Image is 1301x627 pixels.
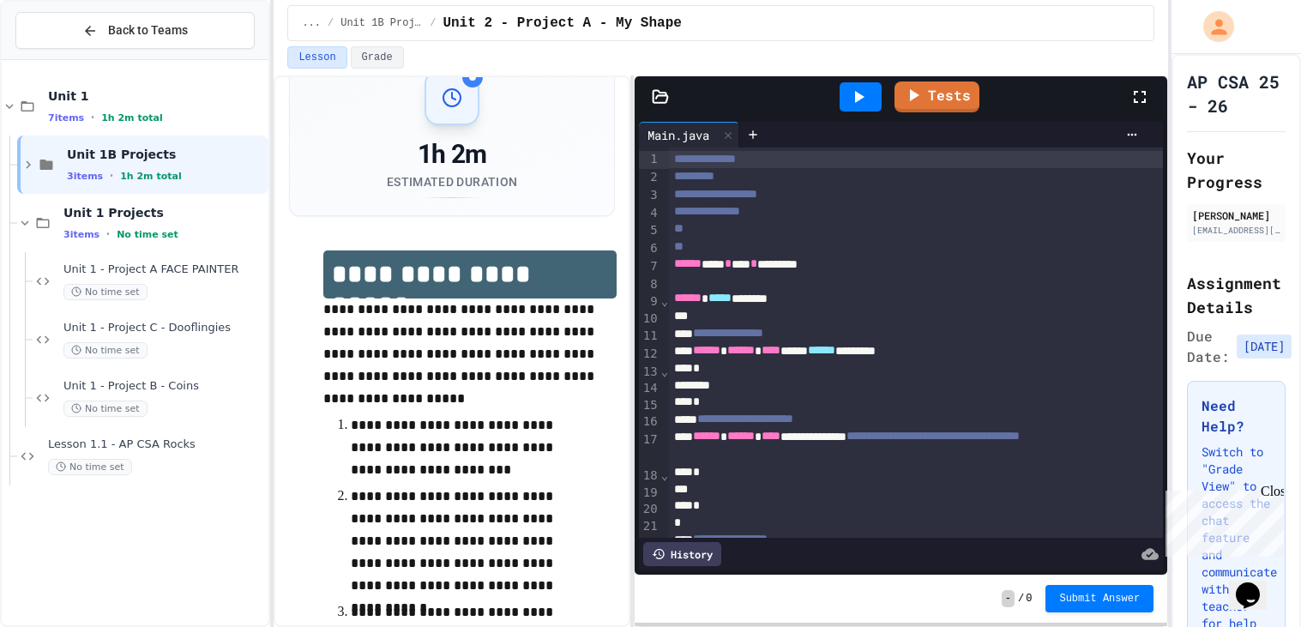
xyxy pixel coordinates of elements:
div: 3 [639,187,660,205]
span: Fold line [660,365,669,378]
span: 1h 2m total [120,171,182,182]
span: Lesson 1.1 - AP CSA Rocks [48,437,265,452]
span: 0 [1026,592,1032,606]
span: Unit 1 - Project A FACE PAINTER [63,262,265,277]
span: • [106,227,110,241]
span: 3 items [63,229,99,240]
div: 6 [639,240,660,258]
div: [PERSON_NAME] [1192,208,1280,223]
div: 1 [639,151,660,169]
h3: Need Help? [1202,395,1271,437]
h2: Your Progress [1187,146,1286,194]
span: Unit 1 [48,88,265,104]
iframe: chat widget [1229,558,1284,610]
div: 10 [639,310,660,328]
div: 18 [639,467,660,485]
span: Submit Answer [1059,592,1140,606]
span: Unit 2 - Project A - My Shape [443,13,681,33]
span: No time set [48,459,132,475]
span: - [1002,590,1015,607]
div: 13 [639,364,660,381]
span: Due Date: [1187,326,1230,367]
span: 7 items [48,112,84,124]
div: 17 [639,431,660,467]
span: • [110,169,113,183]
div: 19 [639,485,660,502]
span: Unit 1 - Project C - Dooflingies [63,321,265,335]
div: 16 [639,413,660,431]
iframe: chat widget [1159,484,1284,557]
div: My Account [1185,7,1238,46]
span: Unit 1 - Project B - Coins [63,379,265,394]
span: No time set [63,284,148,300]
span: 3 items [67,171,103,182]
div: 1h 2m [387,139,517,170]
span: Unit 1B Projects [340,16,423,30]
button: Back to Teams [15,12,255,49]
span: No time set [63,342,148,359]
button: Submit Answer [1045,585,1153,612]
div: 2 [639,169,660,187]
span: Fold line [660,294,669,308]
button: Lesson [287,46,346,69]
div: 12 [639,346,660,364]
div: 14 [639,380,660,397]
div: 7 [639,258,660,276]
span: No time set [117,229,178,240]
div: Main.java [639,122,739,148]
div: Chat with us now!Close [7,7,118,109]
div: 21 [639,518,660,535]
div: [EMAIL_ADDRESS][DOMAIN_NAME] [1192,224,1280,237]
div: Main.java [639,126,718,144]
span: 1h 2m total [101,112,163,124]
div: 15 [639,397,660,414]
div: Estimated Duration [387,173,517,190]
div: History [643,542,721,566]
span: / [328,16,334,30]
span: / [430,16,436,30]
h2: Assignment Details [1187,271,1286,319]
span: / [1018,592,1024,606]
div: 4 [639,205,660,223]
span: Unit 1 Projects [63,205,265,220]
div: 5 [639,222,660,240]
button: Grade [351,46,404,69]
span: [DATE] [1237,335,1292,359]
span: Fold line [660,468,669,482]
span: ... [302,16,321,30]
h1: AP CSA 25 - 26 [1187,69,1286,118]
div: 22 [639,534,660,552]
span: • [91,111,94,124]
div: 9 [639,293,660,311]
a: Tests [894,81,979,112]
div: 11 [639,328,660,346]
span: Back to Teams [108,21,188,39]
span: Unit 1B Projects [67,147,265,162]
div: 8 [639,276,660,293]
span: No time set [63,401,148,417]
div: 20 [639,501,660,518]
